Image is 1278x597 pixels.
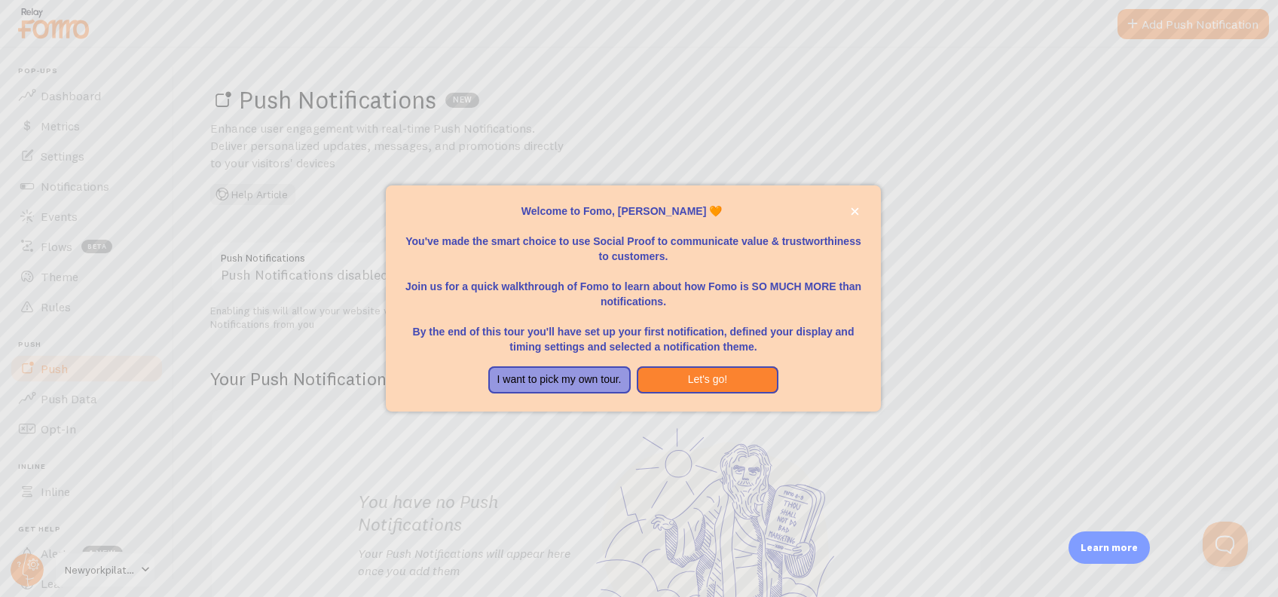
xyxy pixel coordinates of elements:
p: You've made the smart choice to use Social Proof to communicate value & trustworthiness to custom... [404,219,862,264]
div: Welcome to Fomo, Mike Reall 🧡You&amp;#39;ve made the smart choice to use Social Proof to communic... [386,185,880,412]
p: By the end of this tour you'll have set up your first notification, defined your display and timi... [404,309,862,354]
p: Join us for a quick walkthrough of Fomo to learn about how Fomo is SO MUCH MORE than notifications. [404,264,862,309]
button: close, [847,204,863,219]
p: Welcome to Fomo, [PERSON_NAME] 🧡 [404,204,862,219]
div: Learn more [1069,531,1150,564]
p: Learn more [1081,540,1138,555]
button: I want to pick my own tour. [488,366,631,393]
button: Let's go! [637,366,779,393]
